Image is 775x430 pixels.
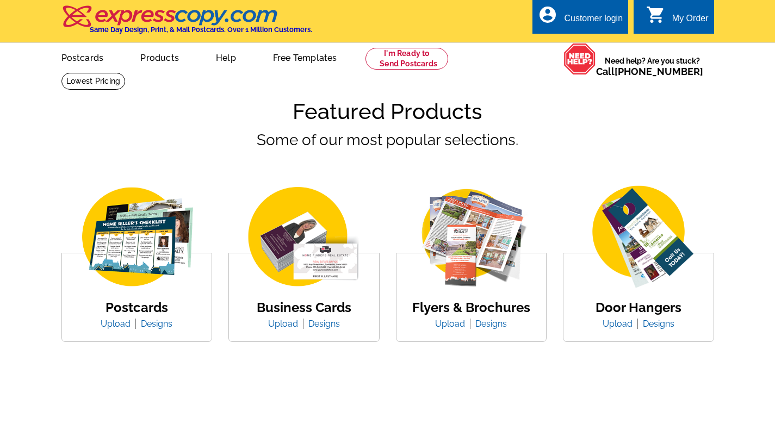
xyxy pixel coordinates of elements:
a: Designs [475,319,507,329]
a: Designs [141,319,172,329]
img: help [563,43,596,75]
img: business-card.png [236,185,372,290]
span: Call [596,66,703,77]
h4: Door Hangers [596,300,681,316]
a: Products [123,44,196,70]
a: Designs [643,319,674,329]
a: Upload [603,319,641,329]
i: shopping_cart [646,5,666,24]
a: [PHONE_NUMBER] [615,66,703,77]
a: Postcards [44,44,121,70]
a: shopping_cart My Order [646,12,709,26]
a: Upload [435,319,473,329]
i: account_circle [538,5,557,24]
h4: Same Day Design, Print, & Mail Postcards. Over 1 Million Customers. [90,26,312,34]
h4: Flyers & Brochures [412,300,530,316]
a: Designs [308,319,340,329]
a: account_circle Customer login [538,12,623,26]
div: Customer login [564,14,623,29]
a: Upload [268,319,306,329]
div: My Order [672,14,709,29]
a: Same Day Design, Print, & Mail Postcards. Over 1 Million Customers. [61,13,312,34]
h4: Postcards [101,300,172,316]
img: door-hanger.png [571,185,706,290]
h1: Featured Products [61,98,714,124]
h4: Business Cards [257,300,351,316]
a: Free Templates [256,44,355,70]
a: Help [199,44,253,70]
a: Upload [101,319,139,329]
img: flyer-card.png [403,185,539,290]
p: Some of our most popular selections. [61,129,714,201]
span: Need help? Are you stuck? [596,55,709,77]
img: img_postcard.png [69,185,204,290]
